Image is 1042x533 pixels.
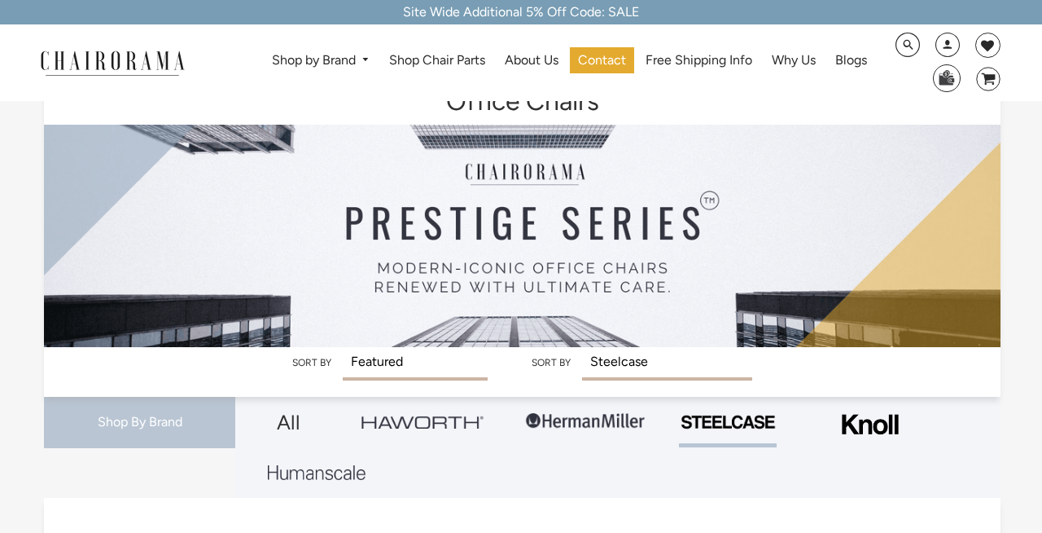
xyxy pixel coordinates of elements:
[361,416,484,428] img: Group_4be16a4b-c81a-4a6e-a540-764d0a8faf6e.png
[524,397,646,446] img: Group-1.png
[264,48,379,73] a: Shop by Brand
[268,465,366,480] img: Layer_1_1.png
[389,52,485,69] span: Shop Chair Parts
[838,403,903,445] img: Frame_4.png
[570,47,634,73] a: Contact
[827,47,875,73] a: Blogs
[497,47,567,73] a: About Us
[835,52,867,69] span: Blogs
[263,47,875,77] nav: DesktopNavigation
[679,413,777,431] img: PHOTO-2024-07-09-00-53-10-removebg-preview.png
[381,47,493,73] a: Shop Chair Parts
[44,81,1000,347] img: Office Chairs
[247,397,329,447] a: All
[772,52,816,69] span: Why Us
[934,65,959,90] img: WhatsApp_Image_2024-07-12_at_16.23.01.webp
[292,357,331,368] label: Sort by
[578,52,626,69] span: Contact
[637,47,760,73] a: Free Shipping Info
[764,47,824,73] a: Why Us
[31,48,194,77] img: chairorama
[44,397,235,448] div: Shop By Brand
[505,52,558,69] span: About Us
[532,357,571,368] label: Sort by
[646,52,752,69] span: Free Shipping Info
